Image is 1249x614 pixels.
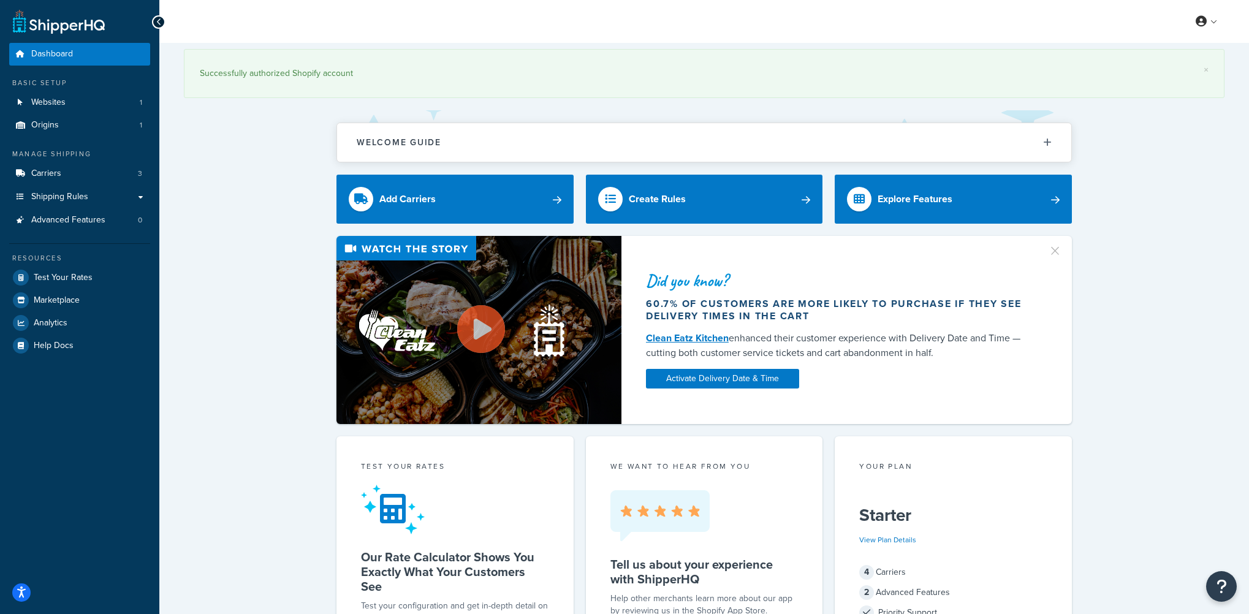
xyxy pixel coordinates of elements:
[140,97,142,108] span: 1
[646,331,1033,360] div: enhanced their customer experience with Delivery Date and Time — cutting both customer service ti...
[9,253,150,263] div: Resources
[9,312,150,334] a: Analytics
[31,192,88,202] span: Shipping Rules
[31,97,66,108] span: Websites
[9,186,150,208] a: Shipping Rules
[9,91,150,114] li: Websites
[9,209,150,232] li: Advanced Features
[859,461,1047,475] div: Your Plan
[357,138,441,147] h2: Welcome Guide
[9,335,150,357] a: Help Docs
[31,215,105,226] span: Advanced Features
[859,534,916,545] a: View Plan Details
[9,43,150,66] a: Dashboard
[610,557,799,586] h5: Tell us about your experience with ShipperHQ
[9,289,150,311] a: Marketplace
[31,120,59,131] span: Origins
[336,236,621,424] img: Video thumbnail
[34,341,74,351] span: Help Docs
[859,506,1047,525] h5: Starter
[1204,65,1209,75] a: ×
[9,267,150,289] a: Test Your Rates
[9,162,150,185] a: Carriers3
[646,298,1033,322] div: 60.7% of customers are more likely to purchase if they see delivery times in the cart
[9,114,150,137] li: Origins
[629,191,686,208] div: Create Rules
[140,120,142,131] span: 1
[31,169,61,179] span: Carriers
[34,295,80,306] span: Marketplace
[646,272,1033,289] div: Did you know?
[9,78,150,88] div: Basic Setup
[646,331,729,345] a: Clean Eatz Kitchen
[200,65,1209,82] div: Successfully authorized Shopify account
[9,149,150,159] div: Manage Shipping
[138,169,142,179] span: 3
[9,114,150,137] a: Origins1
[878,191,952,208] div: Explore Features
[859,565,874,580] span: 4
[9,162,150,185] li: Carriers
[9,209,150,232] a: Advanced Features0
[34,273,93,283] span: Test Your Rates
[835,175,1072,224] a: Explore Features
[361,461,549,475] div: Test your rates
[31,49,73,59] span: Dashboard
[337,123,1071,162] button: Welcome Guide
[610,461,799,472] p: we want to hear from you
[1206,571,1237,602] button: Open Resource Center
[34,318,67,328] span: Analytics
[586,175,823,224] a: Create Rules
[859,584,1047,601] div: Advanced Features
[9,91,150,114] a: Websites1
[646,369,799,388] a: Activate Delivery Date & Time
[336,175,574,224] a: Add Carriers
[379,191,436,208] div: Add Carriers
[859,585,874,600] span: 2
[859,564,1047,581] div: Carriers
[361,550,549,594] h5: Our Rate Calculator Shows You Exactly What Your Customers See
[138,215,142,226] span: 0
